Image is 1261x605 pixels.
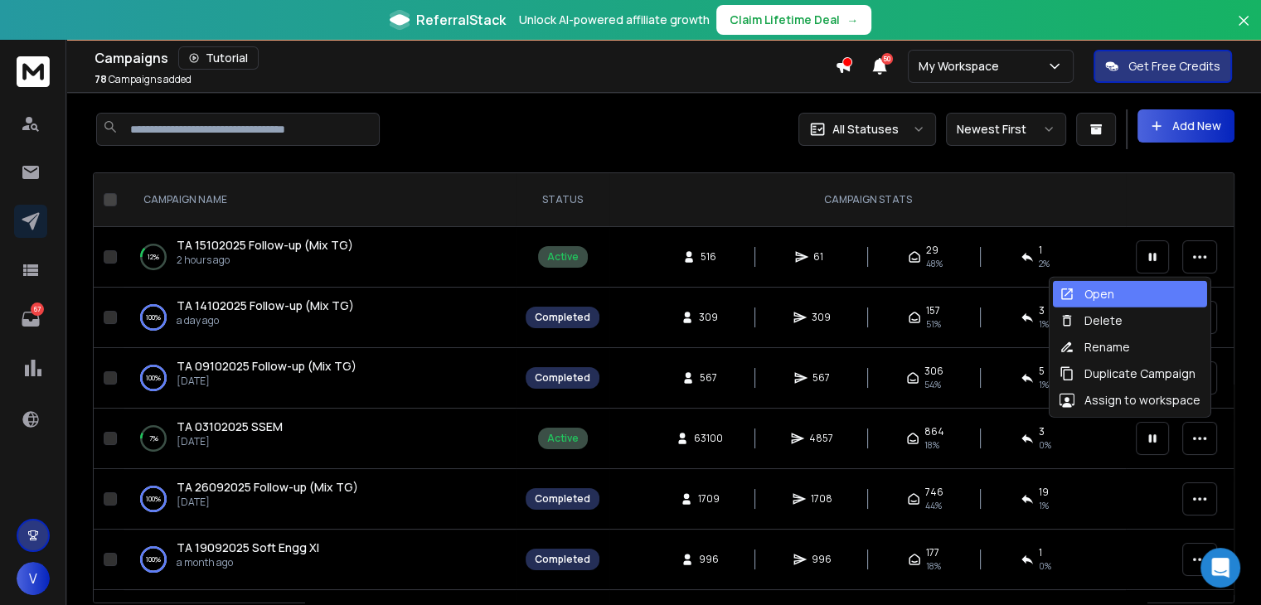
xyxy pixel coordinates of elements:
[924,365,943,378] span: 306
[17,562,50,595] button: V
[926,244,938,257] span: 29
[925,486,943,499] span: 746
[124,173,516,227] th: CAMPAIGN NAME
[926,317,941,331] span: 51 %
[926,546,939,559] span: 177
[1060,365,1196,382] div: Duplicate Campaign
[547,432,579,445] div: Active
[124,530,516,590] td: 100%TA 19092025 Soft Engg XIa month ago
[177,375,356,388] p: [DATE]
[1039,304,1045,317] span: 3
[809,432,833,445] span: 4857
[1039,499,1049,512] span: 1 %
[95,72,107,86] span: 78
[813,250,830,264] span: 61
[699,553,719,566] span: 996
[519,12,710,28] p: Unlock AI-powered affiliate growth
[547,250,579,264] div: Active
[177,314,354,327] p: a day ago
[1233,10,1254,50] button: Close banner
[535,371,590,385] div: Completed
[516,173,609,227] th: STATUS
[919,58,1006,75] p: My Workspace
[1039,546,1042,559] span: 1
[1060,286,1114,302] div: Open
[1039,378,1049,391] span: 1 %
[881,53,893,65] span: 50
[926,304,940,317] span: 157
[1200,548,1240,588] div: Open Intercom Messenger
[698,492,720,506] span: 1709
[1039,365,1045,378] span: 5
[177,237,353,254] a: TA 15102025 Follow-up (Mix TG)
[1039,438,1051,452] span: 0 %
[925,499,942,512] span: 44 %
[926,257,943,270] span: 48 %
[1039,317,1049,331] span: 1 %
[146,309,161,326] p: 100 %
[177,358,356,375] a: TA 09102025 Follow-up (Mix TG)
[946,113,1066,146] button: Newest First
[924,378,941,391] span: 54 %
[701,250,717,264] span: 516
[177,237,353,253] span: TA 15102025 Follow-up (Mix TG)
[811,492,832,506] span: 1708
[1060,339,1130,356] div: Rename
[177,419,283,435] a: TA 03102025 SSEM
[1039,257,1050,270] span: 2 %
[1060,312,1123,329] div: Delete
[812,371,830,385] span: 567
[177,435,283,448] p: [DATE]
[716,5,871,35] button: Claim Lifetime Deal→
[1039,244,1042,257] span: 1
[1060,392,1200,409] div: Assign to workspace
[1039,486,1049,499] span: 19
[177,298,354,314] a: TA 14102025 Follow-up (Mix TG)
[609,173,1126,227] th: CAMPAIGN STATS
[177,254,353,267] p: 2 hours ago
[832,121,899,138] p: All Statuses
[846,12,858,28] span: →
[177,479,358,495] span: TA 26092025 Follow-up (Mix TG)
[14,302,47,336] a: 67
[924,425,944,438] span: 864
[924,438,939,452] span: 18 %
[694,432,723,445] span: 63100
[812,311,831,324] span: 309
[535,553,590,566] div: Completed
[177,540,319,556] a: TA 19092025 Soft Engg XI
[124,409,516,469] td: 7%TA 03102025 SSEM[DATE]
[124,469,516,530] td: 100%TA 26092025 Follow-up (Mix TG)[DATE]
[124,227,516,288] td: 12%TA 15102025 Follow-up (Mix TG)2 hours ago
[146,551,161,568] p: 100 %
[1137,109,1234,143] button: Add New
[535,311,590,324] div: Completed
[124,288,516,348] td: 100%TA 14102025 Follow-up (Mix TG)a day ago
[178,46,259,70] button: Tutorial
[926,559,941,573] span: 18 %
[177,358,356,374] span: TA 09102025 Follow-up (Mix TG)
[95,73,192,86] p: Campaigns added
[1128,58,1220,75] p: Get Free Credits
[31,302,44,316] p: 67
[146,370,161,386] p: 100 %
[177,496,358,509] p: [DATE]
[1039,425,1045,438] span: 3
[177,556,319,569] p: a month ago
[95,46,835,70] div: Campaigns
[1039,559,1051,573] span: 0 %
[812,553,832,566] span: 996
[149,430,158,447] p: 7 %
[146,491,161,507] p: 100 %
[148,249,159,265] p: 12 %
[177,298,354,313] span: TA 14102025 Follow-up (Mix TG)
[177,479,358,496] a: TA 26092025 Follow-up (Mix TG)
[416,10,506,30] span: ReferralStack
[1094,50,1232,83] button: Get Free Credits
[124,348,516,409] td: 100%TA 09102025 Follow-up (Mix TG)[DATE]
[700,371,717,385] span: 567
